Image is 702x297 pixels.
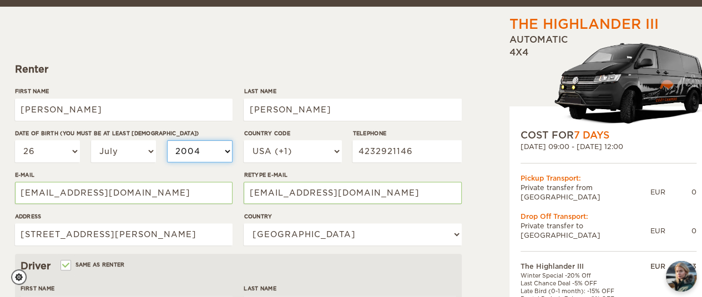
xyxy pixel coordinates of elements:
td: Winter Special -20% Off [521,272,650,279]
label: First Name [15,87,233,95]
div: Driver [21,259,456,273]
label: Address [15,212,233,221]
input: e.g. example@example.com [244,182,461,204]
label: Last Name [244,87,461,95]
a: Cookie settings [11,269,34,285]
input: e.g. Smith [244,99,461,121]
div: [DATE] 09:00 - [DATE] 12:00 [521,142,696,151]
div: 0 [665,226,696,235]
label: Country Code [244,129,341,137]
span: 7 Days [574,130,609,141]
label: Telephone [352,129,461,137]
td: Private transfer from [GEOGRAPHIC_DATA] [521,183,650,202]
div: EUR [650,187,665,197]
div: Drop Off Transport: [521,212,696,221]
div: Renter [15,63,462,76]
label: Same as renter [62,259,125,270]
div: The Highlander III [509,15,659,34]
img: Freyja at Cozy Campers [666,261,696,291]
input: Same as renter [62,263,69,270]
div: 0 [665,187,696,197]
div: EUR [650,262,665,271]
label: Date of birth (You must be at least [DEMOGRAPHIC_DATA]) [15,129,233,137]
input: e.g. example@example.com [15,182,233,204]
div: Pickup Transport: [521,173,696,183]
td: Private transfer to [GEOGRAPHIC_DATA] [521,221,650,240]
input: e.g. Street, City, Zip Code [15,223,233,245]
td: Late Bird (0-1 month): -15% OFF [521,287,650,295]
label: Last Name [244,284,456,293]
label: Retype E-mail [244,171,461,179]
div: 3,073 [665,262,696,271]
label: First Name [21,284,233,293]
label: Country [244,212,461,221]
div: COST FOR [521,129,696,142]
td: The Highlander III [521,262,650,271]
button: chat-button [666,261,696,291]
td: Last Chance Deal -5% OFF [521,279,650,287]
label: E-mail [15,171,233,179]
input: e.g. 1 234 567 890 [352,140,461,162]
div: EUR [650,226,665,235]
input: e.g. William [15,99,233,121]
